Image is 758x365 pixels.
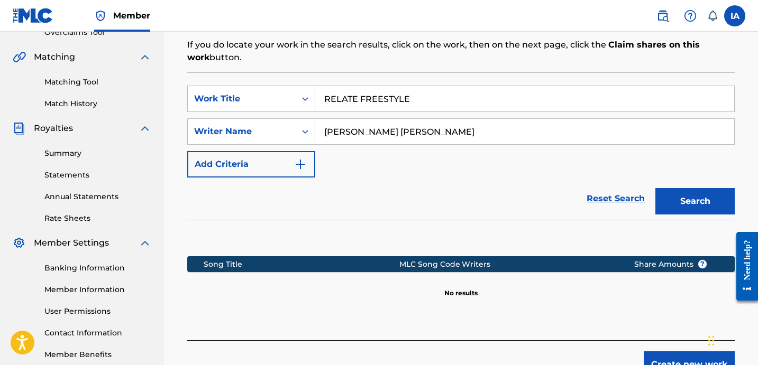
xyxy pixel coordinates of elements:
button: Add Criteria [187,151,315,177]
div: Drag [708,325,715,357]
a: Public Search [652,5,673,26]
span: Member [113,10,150,22]
img: expand [139,51,151,63]
img: MLC Logo [13,8,53,23]
a: Summary [44,148,151,159]
a: Member Information [44,284,151,295]
img: 9d2ae6d4665cec9f34b9.svg [294,158,307,171]
div: Help [680,5,701,26]
iframe: Resource Center [728,223,758,308]
div: Song Title [204,259,399,270]
p: No results [444,276,478,298]
div: Writers [462,259,618,270]
a: Match History [44,98,151,109]
a: Rate Sheets [44,213,151,224]
img: expand [139,237,151,249]
img: Member Settings [13,237,25,249]
a: Statements [44,170,151,181]
div: MLC Song Code [399,259,462,270]
p: If you do locate your work in the search results, click on the work, then on the next page, click... [187,39,735,64]
a: Annual Statements [44,191,151,202]
a: Member Benefits [44,349,151,360]
span: Matching [34,51,75,63]
a: Banking Information [44,263,151,274]
a: Reset Search [581,187,650,210]
img: expand [139,122,151,135]
div: Notifications [707,11,718,21]
button: Search [655,188,735,214]
span: Share Amounts [634,259,707,270]
img: Top Rightsholder [94,10,107,22]
a: User Permissions [44,306,151,317]
div: Writer Name [194,125,289,138]
form: Search Form [187,86,735,220]
img: Matching [13,51,26,63]
iframe: Chat Widget [705,314,758,365]
div: User Menu [724,5,745,26]
a: Contact Information [44,327,151,339]
a: Matching Tool [44,77,151,88]
img: help [684,10,697,22]
span: Royalties [34,122,73,135]
div: Work Title [194,92,289,105]
img: Royalties [13,122,25,135]
a: Overclaims Tool [44,27,151,38]
span: Member Settings [34,237,109,249]
img: search [656,10,669,22]
span: ? [698,260,707,268]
